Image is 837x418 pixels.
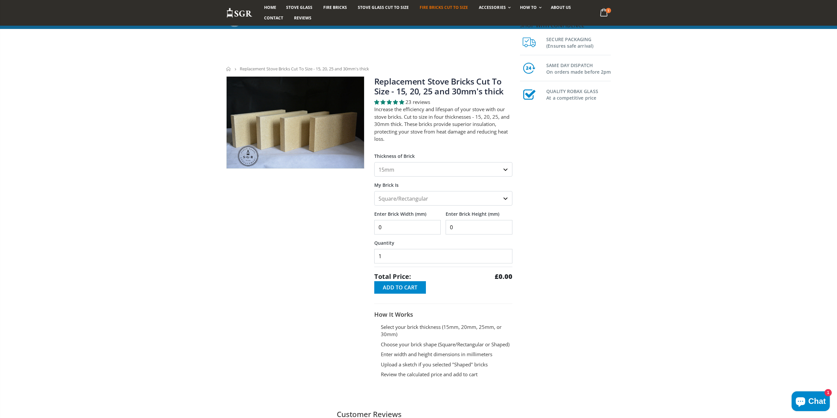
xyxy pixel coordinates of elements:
h3: How It Works [374,310,512,318]
label: Enter Brick Width (mm) [374,206,441,217]
img: Stove Glass Replacement [226,8,253,18]
span: 1 [606,8,611,13]
li: Choose your brick shape (Square/Rectangular or Shaped) [381,341,512,348]
button: Add to Cart [374,281,426,294]
a: Stove Glass [281,2,317,13]
label: Enter Brick Height (mm) [446,206,512,217]
li: Upload a sketch if you selected "Shaped" bricks [381,361,512,368]
span: 23 reviews [406,99,430,105]
a: About us [546,2,576,13]
strong: £0.00 [495,272,512,281]
li: Select your brick thickness (15mm, 20mm, 25mm, or 30mm) [381,323,512,338]
a: Fire Bricks [318,2,352,13]
a: Home [226,67,231,71]
span: Fire Bricks [323,5,347,10]
li: Enter width and height dimensions in millimeters [381,351,512,358]
h3: QUALITY ROBAX GLASS At a competitive price [546,87,611,101]
a: Fire Bricks Cut To Size [415,2,473,13]
span: Reviews [294,15,311,21]
span: Stove Glass Cut To Size [358,5,409,10]
span: Fire Bricks Cut To Size [420,5,468,10]
li: Review the calculated price and add to cart [381,371,512,378]
a: Reviews [289,13,316,23]
a: Stove Glass Cut To Size [353,2,414,13]
span: Accessories [479,5,505,10]
span: Replacement Stove Bricks Cut To Size - 15, 20, 25 and 30mm's thick [240,66,369,72]
label: Quantity [374,234,512,246]
img: 4_fire_bricks_1aa33a0b-dc7a-4843-b288-55f1aa0e36c3_800x_crop_center.jpeg [227,77,364,168]
span: How To [520,5,537,10]
a: Accessories [474,2,514,13]
span: About us [551,5,571,10]
span: Contact [264,15,283,21]
a: How To [515,2,545,13]
inbox-online-store-chat: Shopify online store chat [790,391,832,413]
span: Add to Cart [383,284,417,291]
h3: SAME DAY DISPATCH On orders made before 2pm [546,61,611,75]
span: Stove Glass [286,5,312,10]
span: Home [264,5,276,10]
a: Contact [259,13,288,23]
label: My Brick Is [374,177,512,188]
span: Total Price: [374,272,411,281]
h3: SECURE PACKAGING (Ensures safe arrival) [546,35,611,49]
a: Replacement Stove Bricks Cut To Size - 15, 20, 25 and 30mm's thick [374,76,504,97]
span: 4.78 stars [374,99,406,105]
p: Increase the efficiency and lifespan of your stove with our stove bricks. Cut to size in four thi... [374,106,512,143]
a: Home [259,2,281,13]
label: Thickness of Brick [374,148,512,160]
a: 1 [597,7,611,19]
